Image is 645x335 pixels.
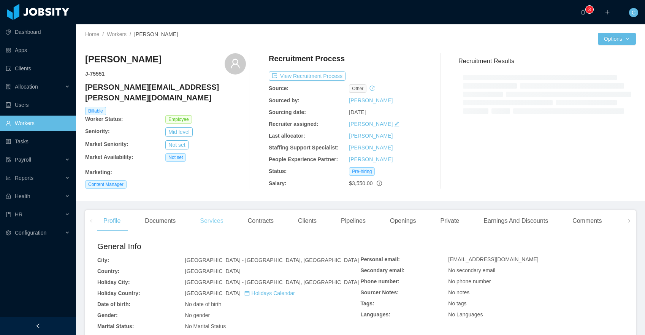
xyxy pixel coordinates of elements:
[102,31,104,37] span: /
[244,291,250,296] i: icon: calendar
[97,240,361,252] h2: General Info
[269,156,338,162] b: People Experience Partner:
[185,279,359,285] span: [GEOGRAPHIC_DATA] - [GEOGRAPHIC_DATA], [GEOGRAPHIC_DATA]
[269,121,319,127] b: Recruiter assigned:
[165,127,192,137] button: Mid level
[185,257,359,263] span: [GEOGRAPHIC_DATA] - [GEOGRAPHIC_DATA], [GEOGRAPHIC_DATA]
[85,128,110,134] b: Seniority:
[566,210,608,232] div: Comments
[85,107,106,115] span: Billable
[89,219,93,223] i: icon: left
[107,31,127,37] a: Workers
[165,140,188,149] button: Not set
[269,168,287,174] b: Status:
[361,311,391,318] b: Languages:
[85,154,133,160] b: Market Availability:
[448,311,483,318] span: No Languages
[97,257,109,263] b: City:
[85,169,112,175] b: Marketing :
[97,312,118,318] b: Gender:
[230,58,241,69] i: icon: user
[292,210,323,232] div: Clients
[6,157,11,162] i: icon: file-protect
[97,323,134,329] b: Marital Status:
[349,84,366,93] span: other
[6,194,11,199] i: icon: medicine-box
[361,267,405,273] b: Secondary email:
[97,268,119,274] b: Country:
[85,82,246,103] h4: [PERSON_NAME][EMAIL_ADDRESS][PERSON_NAME][DOMAIN_NAME]
[361,289,399,295] b: Sourcer Notes:
[85,180,127,189] span: Content Manager
[361,256,400,262] b: Personal email:
[448,278,491,284] span: No phone number
[458,56,636,66] h3: Recruitment Results
[15,175,33,181] span: Reports
[627,219,631,223] i: icon: right
[6,84,11,89] i: icon: solution
[335,210,372,232] div: Pipelines
[6,212,11,217] i: icon: book
[85,31,99,37] a: Home
[6,24,70,40] a: icon: pie-chartDashboard
[194,210,229,232] div: Services
[242,210,280,232] div: Contracts
[244,290,295,296] a: icon: calendarHolidays Calendar
[6,175,11,181] i: icon: line-chart
[269,180,287,186] b: Salary:
[448,256,538,262] span: [EMAIL_ADDRESS][DOMAIN_NAME]
[6,61,70,76] a: icon: auditClients
[6,134,70,149] a: icon: profileTasks
[269,109,306,115] b: Sourcing date:
[15,230,46,236] span: Configuration
[15,84,38,90] span: Allocation
[6,97,70,113] a: icon: robotUsers
[269,85,288,91] b: Source:
[477,210,554,232] div: Earnings And Discounts
[269,53,345,64] h4: Recruitment Process
[369,86,375,91] i: icon: history
[269,73,345,79] a: icon: exportView Recruitment Process
[377,181,382,186] span: info-circle
[448,267,495,273] span: No secondary email
[349,156,393,162] a: [PERSON_NAME]
[85,116,123,122] b: Worker Status:
[434,210,465,232] div: Private
[349,133,393,139] a: [PERSON_NAME]
[185,290,295,296] span: [GEOGRAPHIC_DATA]
[349,167,375,176] span: Pre-hiring
[97,210,127,232] div: Profile
[15,193,30,199] span: Health
[185,323,226,329] span: No Marital Status
[134,31,178,37] span: [PERSON_NAME]
[165,153,186,162] span: Not set
[361,300,374,306] b: Tags:
[349,109,366,115] span: [DATE]
[269,133,305,139] b: Last allocator:
[394,121,399,127] i: icon: edit
[448,289,469,295] span: No notes
[349,144,393,151] a: [PERSON_NAME]
[361,278,400,284] b: Phone number:
[598,33,636,45] button: Optionsicon: down
[349,97,393,103] a: [PERSON_NAME]
[97,301,130,307] b: Date of birth:
[588,6,591,13] p: 3
[97,290,140,296] b: Holiday Country:
[605,10,610,15] i: icon: plus
[185,312,210,318] span: No gender
[165,115,192,124] span: Employee
[97,279,130,285] b: Holiday City:
[269,71,345,81] button: icon: exportView Recruitment Process
[85,71,105,77] strong: J- 75551
[15,157,31,163] span: Payroll
[349,121,393,127] a: [PERSON_NAME]
[85,53,162,65] h3: [PERSON_NAME]
[185,301,222,307] span: No date of birth
[6,43,70,58] a: icon: appstoreApps
[130,31,131,37] span: /
[15,211,22,218] span: HR
[349,180,372,186] span: $3,550.00
[269,97,300,103] b: Sourced by:
[384,210,422,232] div: Openings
